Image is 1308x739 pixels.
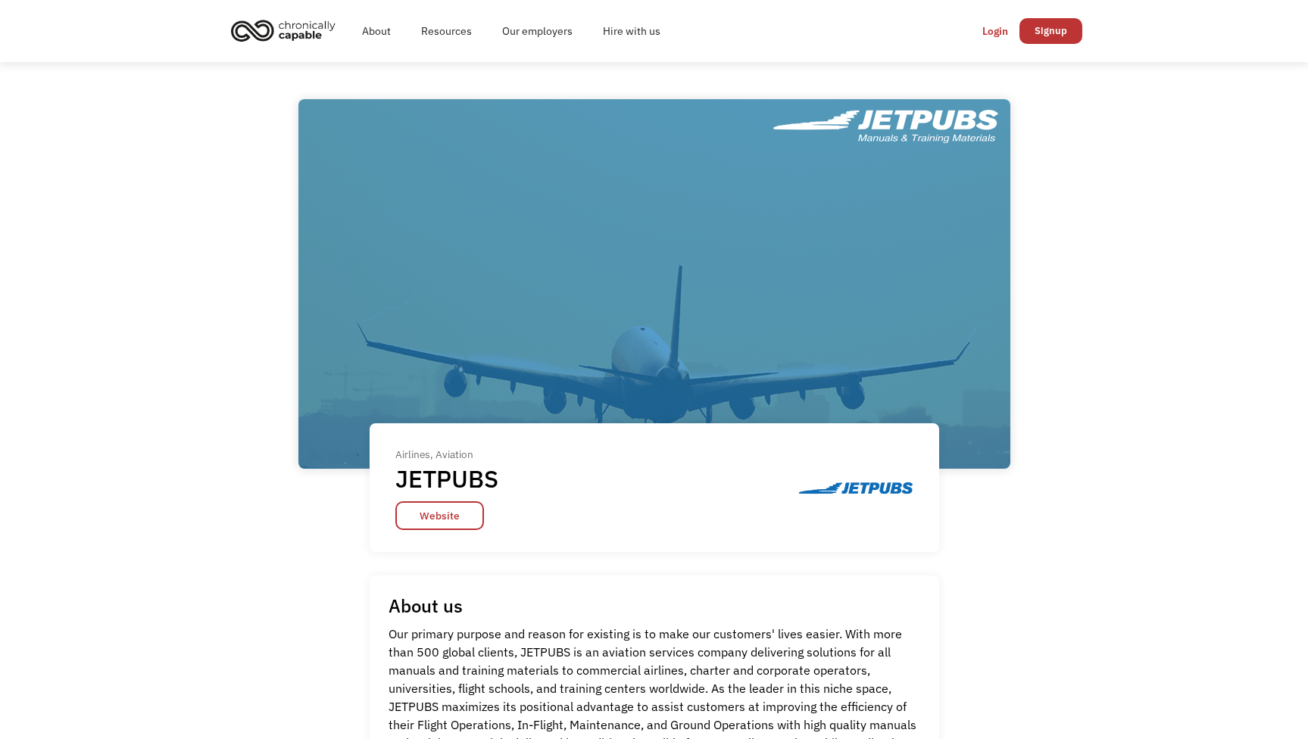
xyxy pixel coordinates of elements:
img: Chronically Capable logo [226,14,340,47]
a: home [226,14,347,47]
a: Signup [1019,18,1082,44]
a: Our employers [487,7,588,55]
div: Airlines, Aviation [395,445,511,463]
a: Login [971,18,1019,44]
h1: JETPUBS [395,463,498,494]
a: Resources [406,7,487,55]
div: Login [982,22,1008,40]
h1: About us [389,594,463,617]
a: Website [395,501,484,530]
a: About [347,7,406,55]
a: Hire with us [588,7,676,55]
